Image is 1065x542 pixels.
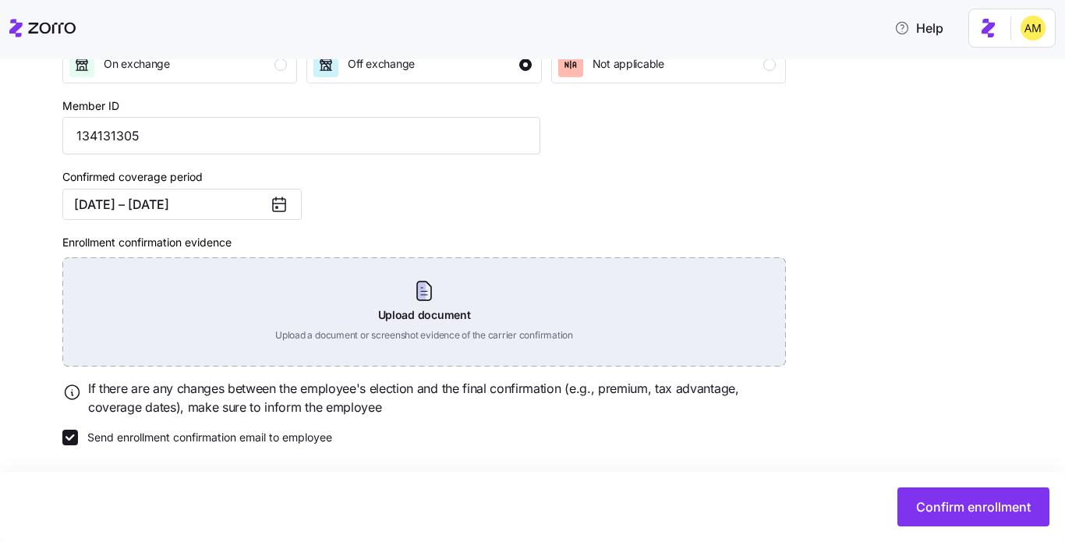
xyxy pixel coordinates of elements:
span: On exchange [104,56,170,72]
button: Help [882,12,956,44]
img: dfaaf2f2725e97d5ef9e82b99e83f4d7 [1021,16,1046,41]
button: Confirm enrollment [897,487,1049,526]
span: Confirm enrollment [916,498,1031,516]
span: Not applicable [593,56,664,72]
label: Send enrollment confirmation email to employee [78,430,332,445]
label: Confirmed coverage period [62,168,203,186]
button: [DATE] – [DATE] [62,189,302,220]
label: Enrollment confirmation evidence [62,234,232,251]
span: Off exchange [348,56,415,72]
span: If there are any changes between the employee's election and the final confirmation (e.g., premiu... [88,379,786,418]
span: Help [894,19,943,37]
input: Type Member ID [62,117,540,154]
label: Member ID [62,97,119,115]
